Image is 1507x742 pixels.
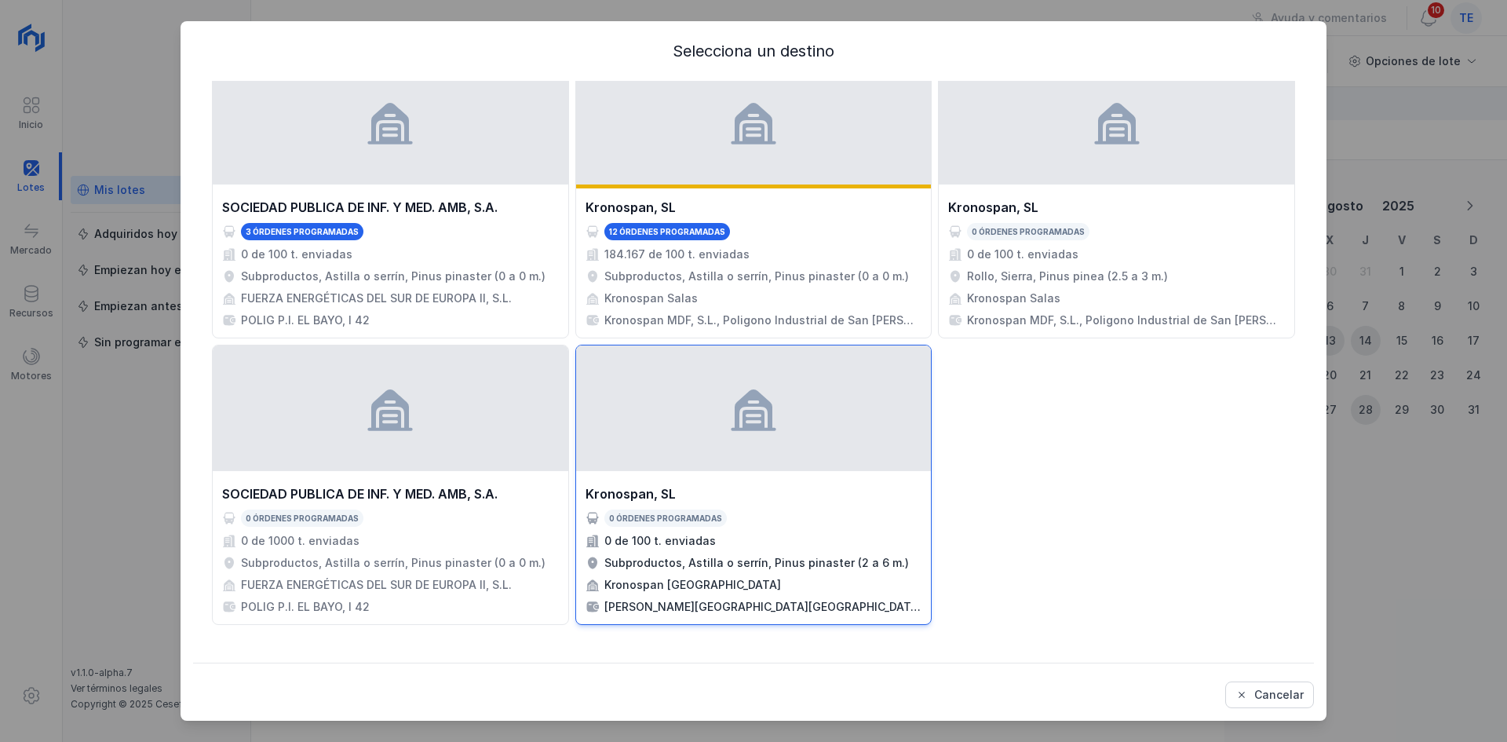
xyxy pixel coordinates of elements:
[222,484,498,503] div: SOCIEDAD PUBLICA DE INF. Y MED. AMB, S.A.
[604,577,781,593] div: Kronospan [GEOGRAPHIC_DATA]
[241,291,512,306] div: FUERZA ENERGÉTICAS DEL SUR DE EUROPA II, S.L.
[1225,682,1314,708] button: Cancelar
[222,198,498,217] div: SOCIEDAD PUBLICA DE INF. Y MED. AMB, S.A.
[193,40,1314,62] div: Selecciona un destino
[586,198,676,217] div: Kronospan, SL
[241,599,370,615] div: POLIG P.I. EL BAYO, I 42
[967,247,1078,262] div: 0 de 100 t. enviadas
[241,247,352,262] div: 0 de 100 t. enviadas
[604,291,698,306] div: Kronospan Salas
[967,313,1285,328] div: Kronospan MDF, S.L., Poligono Industrial de San [PERSON_NAME] III s/n, 09600 [GEOGRAPHIC_DATA], [...
[604,313,922,328] div: Kronospan MDF, S.L., Poligono Industrial de San [PERSON_NAME] III s/n, 09600 [GEOGRAPHIC_DATA], [...
[586,484,676,503] div: Kronospan, SL
[604,533,716,549] div: 0 de 100 t. enviadas
[967,269,1168,284] div: Rollo, Sierra, Pinus pinea (2.5 a 3 m.)
[241,555,546,571] div: Subproductos, Astilla o serrín, Pinus pinaster (0 a 0 m.)
[972,226,1085,237] div: 0 órdenes programadas
[241,533,359,549] div: 0 de 1000 t. enviadas
[604,269,909,284] div: Subproductos, Astilla o serrín, Pinus pinaster (0 a 0 m.)
[241,269,546,284] div: Subproductos, Astilla o serrín, Pinus pinaster (0 a 0 m.)
[604,555,909,571] div: Subproductos, Astilla o serrín, Pinus pinaster (2 a 6 m.)
[604,599,922,615] div: [PERSON_NAME][GEOGRAPHIC_DATA][GEOGRAPHIC_DATA], Km 106, 09199, [GEOGRAPHIC_DATA]
[241,577,512,593] div: FUERZA ENERGÉTICAS DEL SUR DE EUROPA II, S.L.
[604,247,750,262] div: 184.167 de 100 t. enviadas
[948,198,1038,217] div: Kronospan, SL
[246,226,359,237] div: 3 órdenes programadas
[246,513,359,524] div: 0 órdenes programadas
[609,226,725,237] div: 12 órdenes programadas
[241,313,370,328] div: POLIG P.I. EL BAYO, I 42
[1254,687,1304,703] div: Cancelar
[967,291,1060,306] div: Kronospan Salas
[609,513,722,524] div: 0 órdenes programadas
